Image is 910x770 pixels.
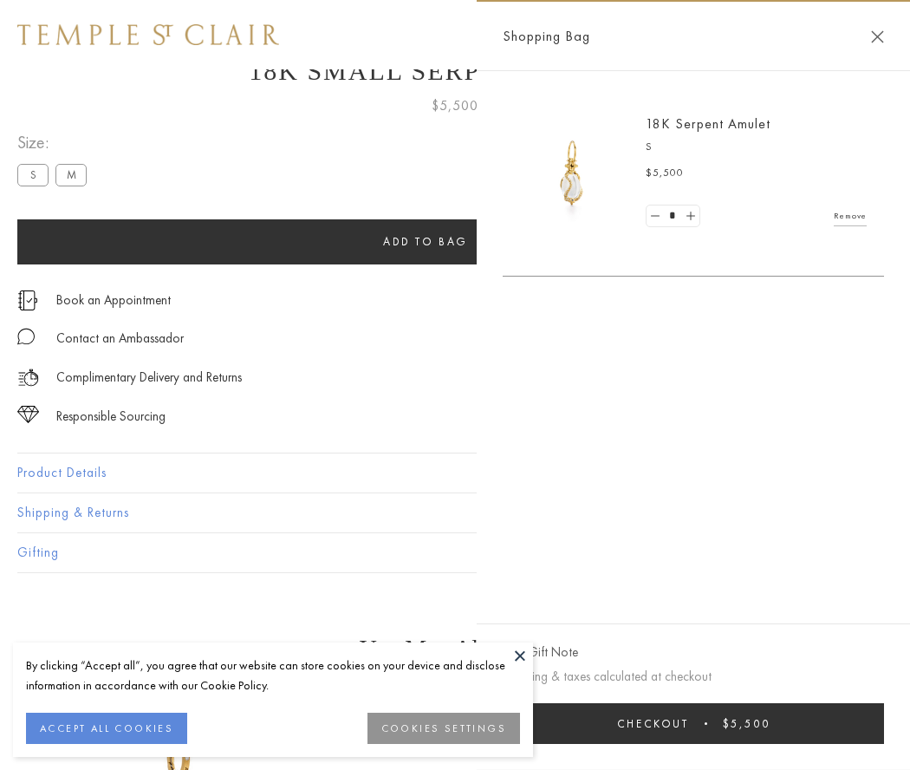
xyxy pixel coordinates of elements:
span: $5,500 [723,716,770,731]
img: P51836-E11SERPPV [520,121,624,225]
a: 18K Serpent Amulet [646,114,770,133]
span: $5,500 [646,165,684,182]
span: Size: [17,128,94,157]
span: Checkout [617,716,689,731]
button: Checkout $5,500 [503,703,884,744]
div: By clicking “Accept all”, you agree that our website can store cookies on your device and disclos... [26,656,520,695]
button: Product Details [17,454,893,493]
p: S [646,139,867,156]
div: Responsible Sourcing [56,406,166,427]
button: Add to bag [17,219,834,264]
button: Add Gift Note [503,642,578,663]
label: M [55,164,87,186]
a: Remove [834,206,867,225]
img: icon_delivery.svg [17,367,39,388]
button: Close Shopping Bag [871,30,884,43]
a: Set quantity to 2 [681,206,699,227]
a: Book an Appointment [56,290,171,310]
span: Shopping Bag [503,25,590,48]
img: Temple St. Clair [17,24,279,45]
span: $5,500 [432,95,478,117]
button: Gifting [17,533,893,572]
span: Add to bag [383,234,468,249]
label: S [17,164,49,186]
img: MessageIcon-01_2.svg [17,328,35,345]
h3: You May Also Like [43,635,867,662]
p: Shipping & taxes calculated at checkout [503,666,884,688]
a: Set quantity to 0 [647,206,664,227]
img: icon_sourcing.svg [17,406,39,423]
img: icon_appointment.svg [17,290,38,310]
button: Shipping & Returns [17,493,893,532]
div: Contact an Ambassador [56,328,184,349]
h1: 18K Small Serpent Amulet [17,56,893,86]
button: ACCEPT ALL COOKIES [26,713,187,744]
p: Complimentary Delivery and Returns [56,367,242,388]
button: COOKIES SETTINGS [367,713,520,744]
